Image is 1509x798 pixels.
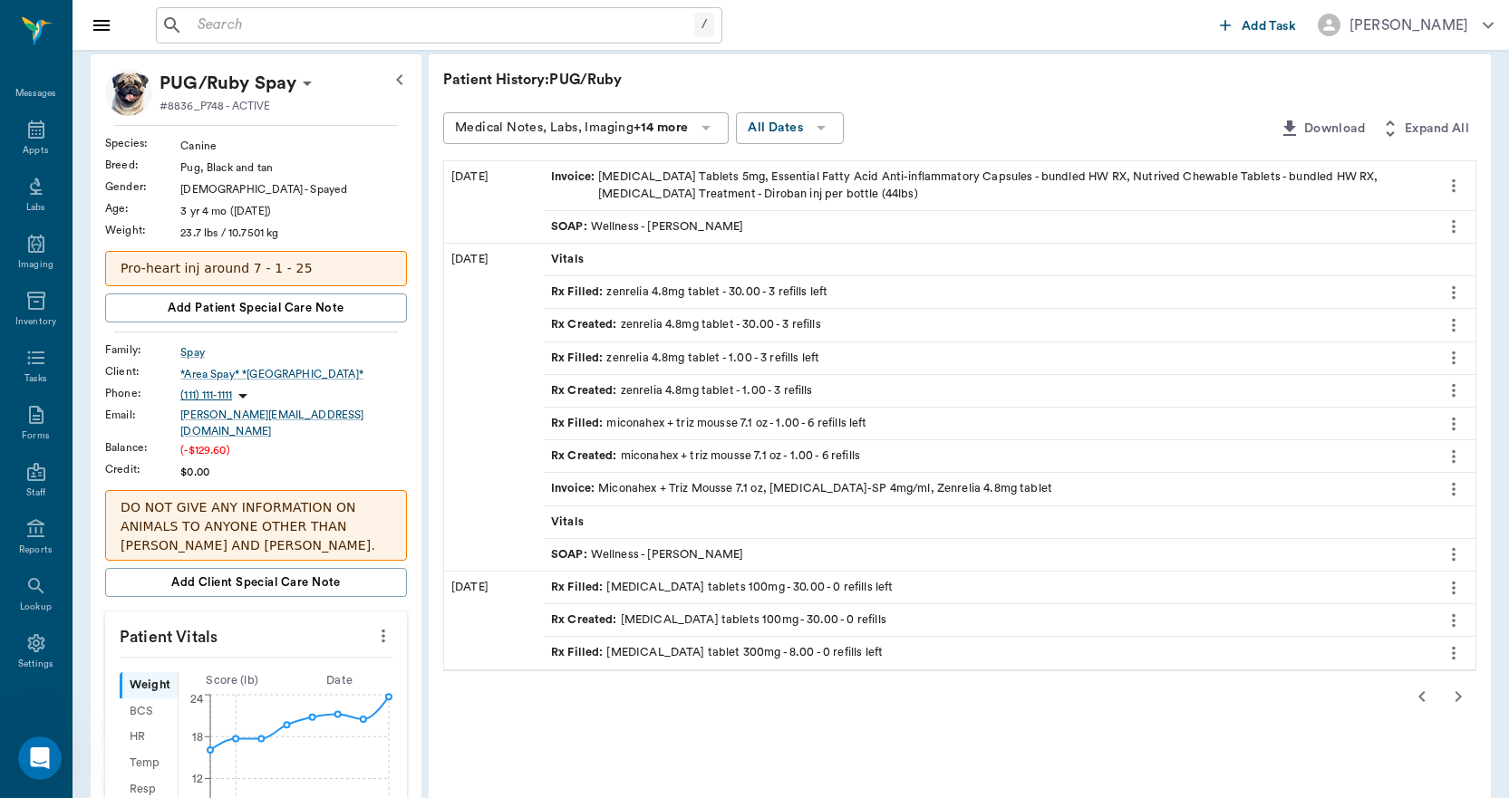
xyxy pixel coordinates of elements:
div: Bert says… [15,93,348,307]
div: Labs [26,201,45,215]
span: Rx Filled : [551,284,607,301]
div: Appts [23,144,48,158]
div: For [PERSON_NAME]. I see the clyndamycin costs $24 and the enalipril costs $21. Did you all refun... [29,523,283,630]
div: / [694,13,714,37]
button: Emoji picker [28,593,43,608]
button: Add Task [1213,8,1303,42]
div: ok separate client [PERSON_NAME]/ paid for clyndamycin and fuerosmide, but needed enalipril inste... [65,93,348,293]
button: All Dates [736,112,844,144]
div: zenrelia 4.8mg tablet - 1.00 - 3 refills left [551,350,819,367]
button: more [1439,572,1468,603]
div: HR [120,725,178,751]
div: Weight : [105,222,180,238]
button: more [1439,375,1468,406]
tspan: 24 [190,694,204,705]
button: more [1439,211,1468,242]
button: Gif picker [57,593,72,608]
div: Balance : [105,439,180,456]
span: Vitals [551,514,587,531]
div: Credit : [105,461,180,477]
tspan: 18 [192,731,203,742]
span: Rx Created : [551,447,621,465]
div: Inventory [15,315,56,329]
span: Rx Filled : [551,415,607,432]
button: Close drawer [83,7,120,43]
button: [PERSON_NAME] [1303,8,1508,42]
span: Rx Created : [551,382,621,399]
div: Forms [22,429,49,443]
span: Rx Filled : [551,579,607,596]
div: miconahex + triz mousse 7.1 oz - 1.00 - 6 refills left [551,415,867,432]
div: Staff [26,486,45,500]
button: Home [284,7,318,42]
input: Search [190,13,694,38]
div: Family : [105,341,180,358]
div: [DATE] [444,572,544,669]
button: Upload attachment [86,593,101,608]
button: Add client Special Care Note [105,568,407,597]
a: Spay [180,344,407,361]
span: Rx Created : [551,316,621,333]
a: [PERSON_NAME][EMAIL_ADDRESS][DOMAIN_NAME] [180,407,407,439]
div: Date [285,672,393,689]
span: Invoice : [551,168,598,203]
span: Vitals [551,251,587,268]
a: #8949e5 [74,372,133,387]
span: Add patient Special Care Note [168,298,343,318]
div: Gender : [105,178,180,195]
span: SOAP : [551,546,591,563]
div: *Area Spay* *[GEOGRAPHIC_DATA]* [180,366,407,382]
div: Reports [19,543,53,557]
div: Age : [105,200,180,216]
button: more [1439,638,1468,668]
button: more [369,620,398,651]
img: Profile Image [105,69,152,116]
div: Ok I see, thanks for clarifying. In this case, since all the money was retained you will want to ... [29,318,283,514]
button: more [1439,441,1468,472]
div: [DEMOGRAPHIC_DATA] - Spayed [180,181,407,197]
div: $0.00 [180,464,407,480]
div: Miconahex + Triz Mousse 7.1 oz, [MEDICAL_DATA]-SP 4mg/ml, Zenrelia 4.8mg tablet [551,480,1052,497]
div: Phone : [105,385,180,401]
div: Temp [120,750,178,776]
div: Lookup [20,601,52,614]
span: Rx Created : [551,611,621,629]
div: [MEDICAL_DATA] tablets 100mg - 30.00 - 0 refills left [551,579,893,596]
div: Medical Notes, Labs, Imaging [455,117,688,139]
div: Wellness - [PERSON_NAME] [551,546,743,563]
div: Species : [105,135,180,151]
button: Expand All [1372,112,1476,146]
span: Expand All [1405,118,1469,140]
div: [DATE] [444,161,544,244]
p: PUG/Ruby Spay [160,69,296,98]
div: [MEDICAL_DATA] tablets 100mg - 30.00 - 0 refills [551,611,886,629]
div: Tasks [24,372,47,386]
button: more [1439,605,1468,636]
div: 23.7 lbs / 10.7501 kg [180,225,407,241]
div: Pug, Black and tan [180,159,407,176]
div: Ok I see, thanks for clarifying. In this case, since all the money was retained you will want to ... [15,307,297,639]
div: Weight [120,672,178,698]
div: Close [318,7,351,40]
img: Profile image for Lizbeth [52,10,81,39]
iframe: Intercom live chat [18,736,62,780]
div: zenrelia 4.8mg tablet - 30.00 - 3 refills [551,316,821,333]
div: [DATE] [444,244,544,571]
p: Patient History: PUG/Ruby [443,69,987,91]
div: 3 yr 4 mo ([DATE]) [180,203,407,219]
button: more [1439,539,1468,570]
span: Rx Filled : [551,350,607,367]
button: Download [1272,112,1372,146]
div: Lizbeth says… [15,307,348,672]
div: [MEDICAL_DATA] tablet 300mg - 8.00 - 0 refills left [551,644,883,661]
p: #8836_P748 - ACTIVE [160,98,270,114]
div: Imaging [18,258,53,272]
p: (111) 111-1111 [180,388,232,403]
div: [MEDICAL_DATA] Tablets 5mg, Essential Fatty Acid Anti-inflammatory Capsules - bundled HW RX, Nutr... [551,168,1424,203]
div: Messages [15,87,57,101]
div: zenrelia 4.8mg tablet - 30.00 - 3 refills left [551,284,827,301]
div: [PERSON_NAME] [1349,14,1468,36]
